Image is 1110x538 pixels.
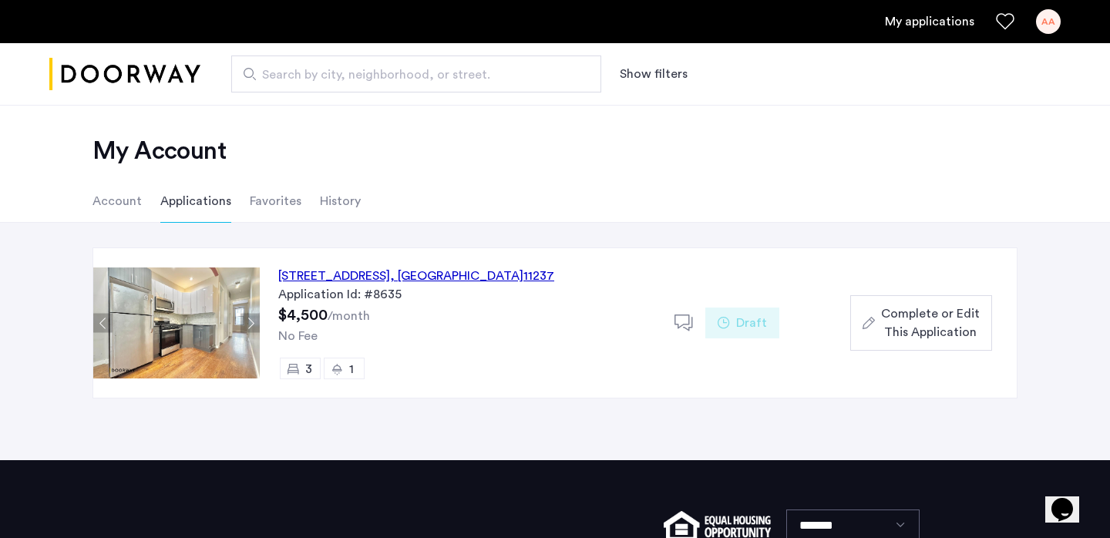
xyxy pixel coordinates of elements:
[278,267,554,285] div: [STREET_ADDRESS] 11237
[92,136,1017,166] h2: My Account
[278,308,328,323] span: $4,500
[278,285,656,304] div: Application Id: #8635
[881,304,980,341] span: Complete or Edit This Application
[250,180,301,223] li: Favorites
[390,270,523,282] span: , [GEOGRAPHIC_DATA]
[262,66,558,84] span: Search by city, neighborhood, or street.
[93,267,260,378] img: Apartment photo
[328,310,370,322] sub: /month
[1036,9,1061,34] div: AA
[305,363,312,375] span: 3
[320,180,361,223] li: History
[231,55,601,92] input: Apartment Search
[736,314,767,332] span: Draft
[885,12,974,31] a: My application
[160,180,231,223] li: Applications
[996,12,1014,31] a: Favorites
[278,330,318,342] span: No Fee
[620,65,688,83] button: Show or hide filters
[49,45,200,103] a: Cazamio logo
[93,314,113,333] button: Previous apartment
[92,180,142,223] li: Account
[850,295,992,351] button: button
[49,45,200,103] img: logo
[240,314,260,333] button: Next apartment
[1045,476,1095,523] iframe: chat widget
[349,363,354,375] span: 1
